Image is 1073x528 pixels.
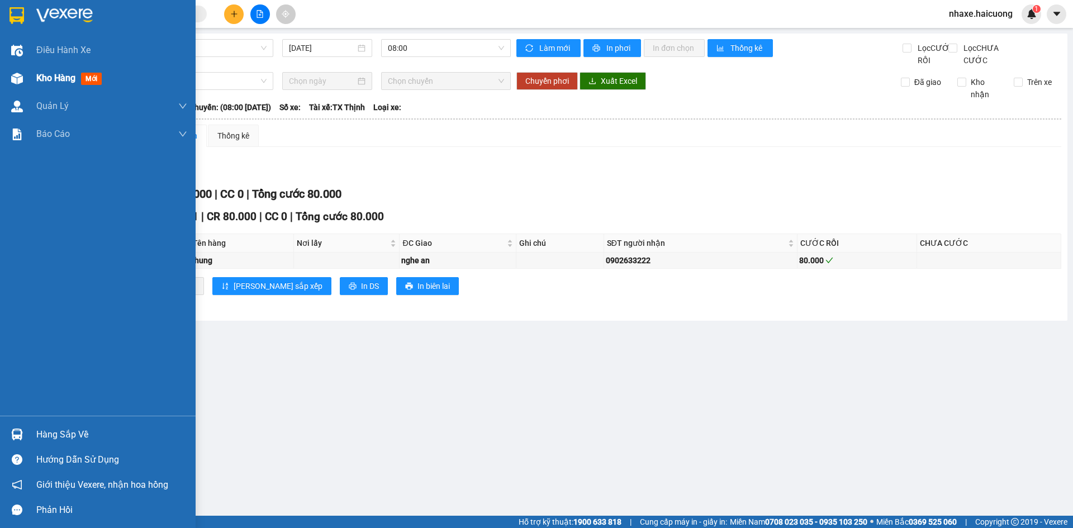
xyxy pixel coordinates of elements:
span: | [259,210,262,223]
button: plus [224,4,244,24]
span: Nơi lấy [297,237,388,249]
button: file-add [250,4,270,24]
span: Điều hành xe [36,43,91,57]
img: icon-new-feature [1027,9,1037,19]
th: Ghi chú [516,234,604,253]
span: CR 80.000 [207,210,257,223]
th: CHƯA CƯỚC [917,234,1061,253]
span: mới [81,73,102,85]
div: Hàng sắp về [36,426,187,443]
span: 08:00 [388,40,504,56]
span: Thống kê [730,42,764,54]
span: notification [12,479,22,490]
span: down [178,102,187,111]
span: Kho hàng [36,73,75,83]
span: message [12,505,22,515]
img: warehouse-icon [11,429,23,440]
span: bar-chart [716,44,726,53]
img: solution-icon [11,129,23,140]
span: Tổng cước 80.000 [296,210,384,223]
button: printerIn phơi [583,39,641,57]
span: | [215,187,217,201]
span: ⚪️ [870,520,873,524]
button: aim [276,4,296,24]
div: 80.000 [799,254,914,267]
span: Kho nhận [966,76,1005,101]
span: Quản Lý [36,99,69,113]
span: Miền Nam [730,516,867,528]
span: Tổng cước 80.000 [252,187,341,201]
div: Thống kê [217,130,249,142]
button: syncLàm mới [516,39,581,57]
span: copyright [1011,518,1019,526]
span: sort-ascending [221,282,229,291]
span: Làm mới [539,42,572,54]
span: aim [282,10,289,18]
span: | [965,516,967,528]
span: caret-down [1052,9,1062,19]
img: warehouse-icon [11,101,23,112]
span: Cung cấp máy in - giấy in: [640,516,727,528]
span: 1 [1034,5,1038,13]
img: warehouse-icon [11,45,23,56]
button: printerIn DS [340,277,388,295]
input: Chọn ngày [289,75,355,87]
span: Hỗ trợ kỹ thuật: [519,516,621,528]
span: Loại xe: [373,101,401,113]
th: Tên hàng [190,234,294,253]
span: | [201,210,204,223]
span: In biên lai [417,280,450,292]
sup: 1 [1033,5,1041,13]
button: sort-ascending[PERSON_NAME] sắp xếp [212,277,331,295]
span: Lọc CHƯA CƯỚC [959,42,1017,66]
strong: 0708 023 035 - 0935 103 250 [765,517,867,526]
span: CC 0 [220,187,244,201]
span: Lọc CƯỚC RỒI [913,42,956,66]
span: | [630,516,632,528]
span: Miền Bắc [876,516,957,528]
img: logo-vxr [10,7,24,24]
strong: 0369 525 060 [909,517,957,526]
span: download [588,77,596,86]
span: printer [592,44,602,53]
span: In phơi [606,42,632,54]
span: | [290,210,293,223]
span: Trên xe [1023,76,1056,88]
button: printerIn biên lai [396,277,459,295]
span: file-add [256,10,264,18]
button: downloadXuất Excel [580,72,646,90]
span: | [246,187,249,201]
span: sync [525,44,535,53]
button: bar-chartThống kê [708,39,773,57]
button: caret-down [1047,4,1066,24]
span: Tài xế: TX Thịnh [309,101,365,113]
div: nghe an [401,254,514,267]
strong: 1900 633 818 [573,517,621,526]
span: down [178,130,187,139]
span: plus [230,10,238,18]
span: Chọn chuyến [388,73,504,89]
td: 0902633222 [604,253,798,269]
div: 0902633222 [606,254,796,267]
span: nhaxe.haicuong [940,7,1022,21]
span: In DS [361,280,379,292]
span: Báo cáo [36,127,70,141]
th: CƯỚC RỒI [797,234,917,253]
span: printer [349,282,357,291]
span: SĐT người nhận [607,237,786,249]
span: Giới thiệu Vexere, nhận hoa hồng [36,478,168,492]
button: Chuyển phơi [516,72,578,90]
div: thung [192,254,292,267]
span: printer [405,282,413,291]
span: Số xe: [279,101,301,113]
span: Đã giao [910,76,946,88]
input: 11/09/2025 [289,42,355,54]
div: Phản hồi [36,502,187,519]
img: warehouse-icon [11,73,23,84]
button: In đơn chọn [644,39,705,57]
span: question-circle [12,454,22,465]
span: CC 0 [265,210,287,223]
span: Chuyến: (08:00 [DATE]) [189,101,271,113]
div: Hướng dẫn sử dụng [36,451,187,468]
span: check [825,256,833,264]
